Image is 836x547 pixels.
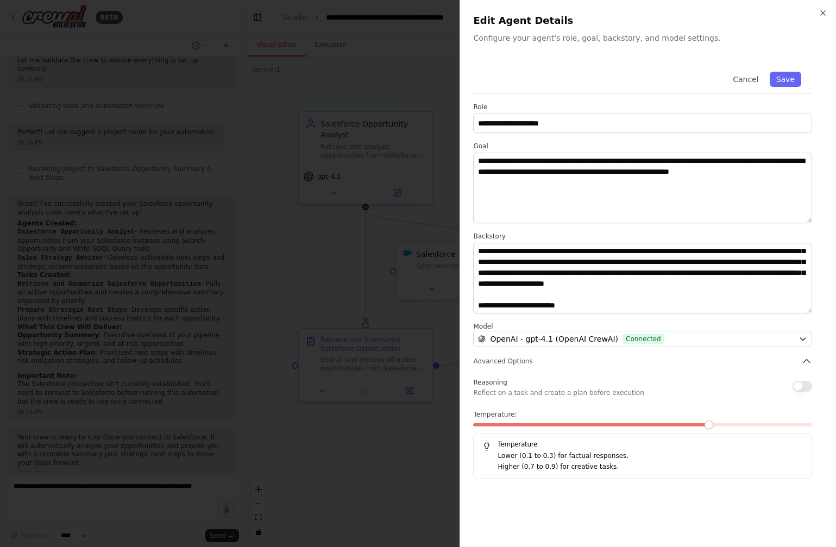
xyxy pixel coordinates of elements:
span: Temperature: [473,410,517,419]
p: Higher (0.7 to 0.9) for creative tasks. [498,462,803,473]
span: Connected [623,334,664,344]
span: Reasoning [473,379,507,386]
button: Cancel [726,72,765,87]
label: Role [473,103,812,111]
label: Backstory [473,232,812,241]
label: Model [473,322,812,331]
p: Configure your agent's role, goal, backstory, and model settings. [473,33,823,43]
button: OpenAI - gpt-4.1 (OpenAI CrewAI)Connected [473,331,812,347]
p: Reflect on a task and create a plan before execution [473,388,644,397]
label: Goal [473,142,812,150]
button: Advanced Options [473,356,812,367]
span: Advanced Options [473,357,532,366]
span: OpenAI - gpt-4.1 (OpenAI CrewAI) [490,334,618,344]
h5: Temperature [482,440,803,449]
p: Lower (0.1 to 0.3) for factual responses. [498,451,803,462]
button: Save [770,72,801,87]
h2: Edit Agent Details [473,13,823,28]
